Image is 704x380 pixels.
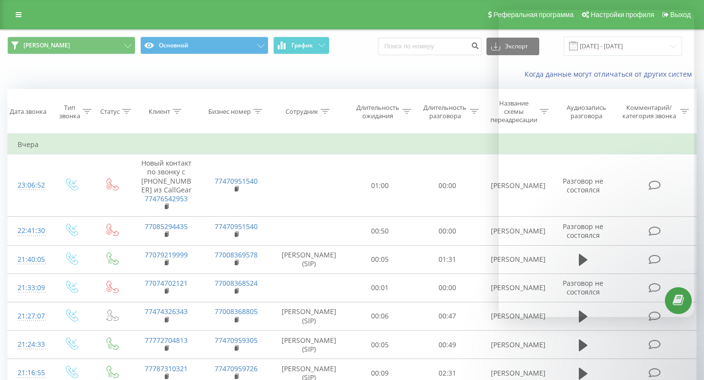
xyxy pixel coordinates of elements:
[100,107,120,116] div: Статус
[422,104,467,120] div: Длительность разговора
[481,217,551,245] td: [PERSON_NAME]
[215,176,258,186] a: 77470951540
[481,274,551,302] td: [PERSON_NAME]
[271,302,347,330] td: [PERSON_NAME] (SIP)
[486,38,539,55] button: Экспорт
[18,176,41,195] div: 23:06:52
[271,245,347,274] td: [PERSON_NAME] (SIP)
[132,154,201,217] td: Новый контакт по звонку с [PHONE_NUMBER] из CallGear
[215,222,258,231] a: 77470951540
[8,135,697,154] td: Вчера
[414,274,481,302] td: 00:00
[271,331,347,359] td: [PERSON_NAME] (SIP)
[414,217,481,245] td: 00:00
[481,302,551,330] td: [PERSON_NAME]
[347,331,414,359] td: 00:05
[18,278,41,297] div: 21:33:09
[145,336,188,345] a: 77772704813
[347,274,414,302] td: 00:01
[145,250,188,259] a: 77079219999
[355,104,400,120] div: Длительность ожидания
[149,107,170,116] div: Клиент
[59,104,80,120] div: Тип звонка
[481,154,551,217] td: [PERSON_NAME]
[7,37,135,54] button: [PERSON_NAME]
[215,307,258,316] a: 77008368805
[18,307,41,326] div: 21:27:07
[414,331,481,359] td: 00:49
[414,302,481,330] td: 00:47
[145,278,188,288] a: 77074702121
[414,154,481,217] td: 00:00
[215,278,258,288] a: 77008368524
[481,245,551,274] td: [PERSON_NAME]
[145,364,188,373] a: 77787310321
[140,37,268,54] button: Основной
[347,302,414,330] td: 00:06
[145,194,188,203] a: 77476542953
[378,38,482,55] input: Поиск по номеру
[18,221,41,240] div: 22:41:30
[23,42,70,49] span: [PERSON_NAME]
[481,331,551,359] td: [PERSON_NAME]
[215,250,258,259] a: 77008369578
[347,217,414,245] td: 00:50
[671,325,694,348] iframe: Intercom live chat
[414,245,481,274] td: 01:31
[493,11,573,19] span: Реферальная программа
[215,336,258,345] a: 77470959305
[499,10,694,317] iframe: Intercom live chat
[273,37,330,54] button: График
[347,154,414,217] td: 01:00
[490,99,537,124] div: Название схемы переадресации
[145,307,188,316] a: 77474326343
[215,364,258,373] a: 77470959726
[208,107,251,116] div: Бизнес номер
[347,245,414,274] td: 00:05
[10,107,46,116] div: Дата звонка
[145,222,188,231] a: 77085294435
[291,42,313,49] span: График
[18,250,41,269] div: 21:40:05
[286,107,318,116] div: Сотрудник
[18,335,41,354] div: 21:24:33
